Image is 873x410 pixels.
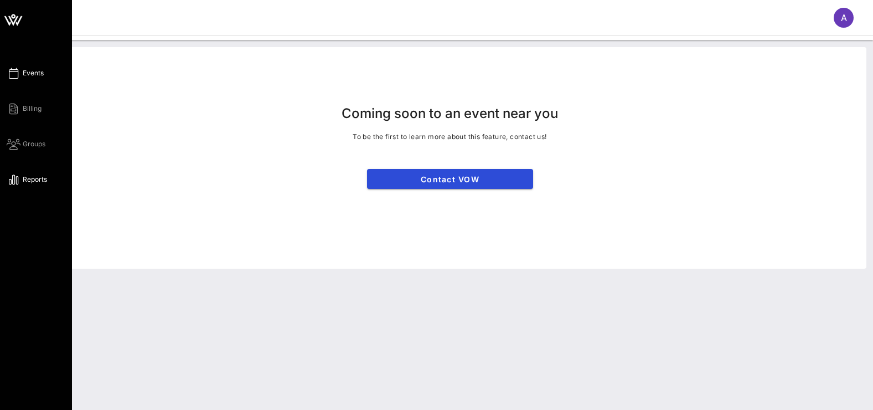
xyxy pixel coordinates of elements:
a: Contact VOW [367,169,533,189]
span: A [841,12,847,23]
a: Reports [7,173,47,186]
p: To be the first to learn more about this feature, contact us! [353,131,546,142]
p: Coming soon to an event near you [342,105,558,122]
a: Events [7,66,44,80]
a: Billing [7,102,42,115]
span: Reports [23,175,47,184]
span: Groups [23,139,45,149]
a: Groups [7,137,45,151]
span: Events [23,68,44,78]
span: Contact VOW [376,175,524,184]
span: Billing [23,104,42,114]
div: A [834,8,854,28]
